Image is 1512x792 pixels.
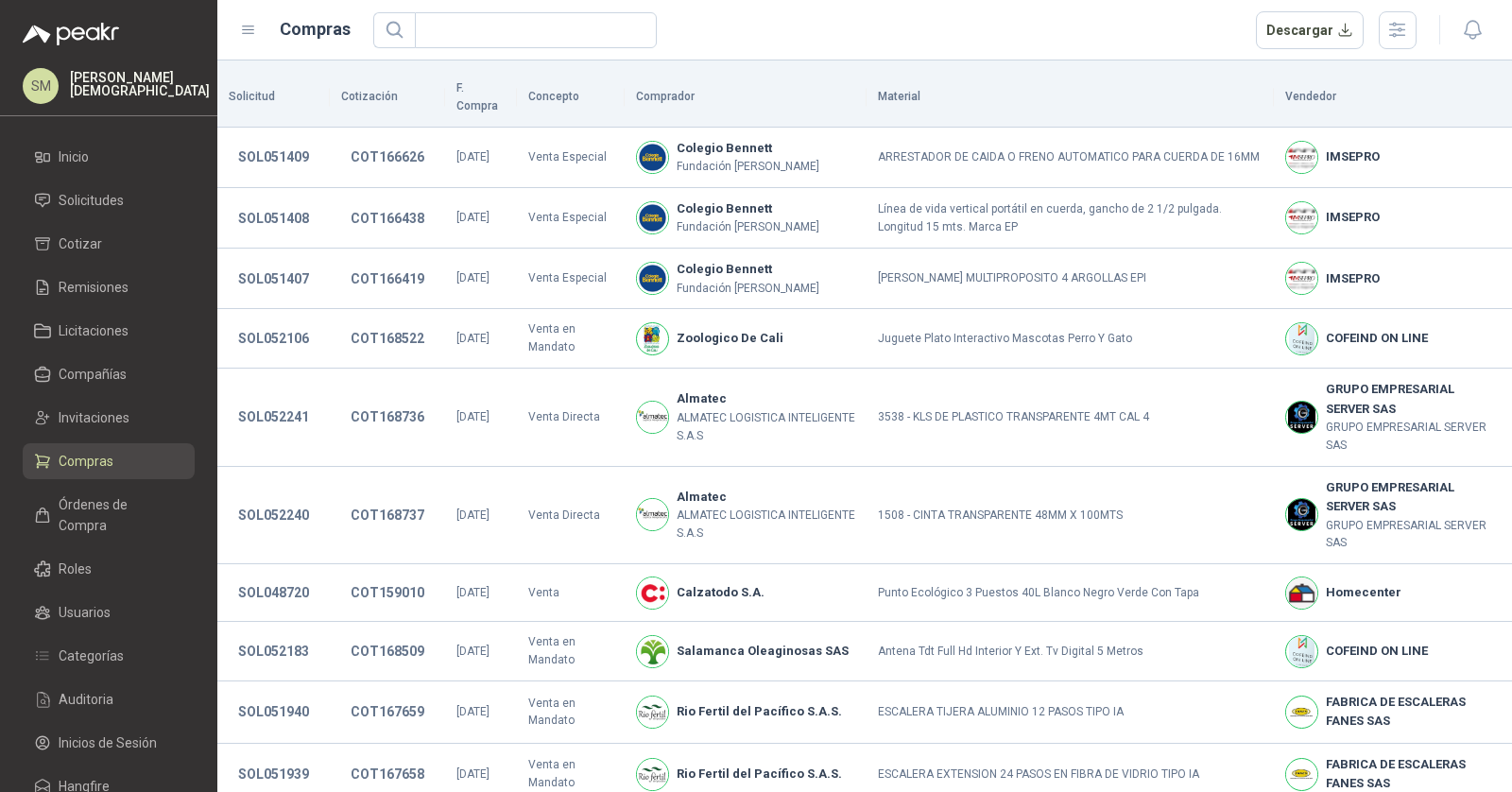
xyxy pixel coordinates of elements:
[1326,693,1501,732] b: FABRICA DE ESCALERAS FANES SAS
[517,467,625,565] td: Venta Directa
[1326,380,1501,419] b: GRUPO EMPRESARIAL SERVER SAS
[625,68,868,128] th: Comprador
[341,140,434,174] button: COT166626
[1286,202,1317,233] img: Company Logo
[677,583,765,602] b: Calzatodo S.A.
[517,128,625,188] td: Venta Especial
[637,202,668,233] img: Company Logo
[517,188,625,249] td: Venta Especial
[456,767,490,781] span: [DATE]
[229,201,318,235] button: SOL051408
[70,71,210,97] p: [PERSON_NAME] [DEMOGRAPHIC_DATA]
[677,507,856,542] p: ALMATEC LOGISTICA INTELIGENTE S.A.S
[23,551,195,587] a: Roles
[1286,263,1317,294] img: Company Logo
[517,622,625,681] td: Venta en Mandato
[23,68,59,104] div: SM
[341,634,434,668] button: COT168509
[229,140,318,174] button: SOL051409
[1326,642,1428,661] b: COFEIND ON LINE
[59,646,124,666] span: Categorías
[1326,269,1380,288] b: IMSEPRO
[677,329,783,348] b: Zoologico De Cali
[677,702,842,721] b: Rio Fertil del Pacífico S.A.S.
[867,128,1274,188] td: ARRESTADOR DE CAIDA O FRENO AUTOMATICO PARA CUERDA DE 16MM
[229,634,318,668] button: SOL052183
[637,323,668,354] img: Company Logo
[1286,499,1317,530] img: Company Logo
[456,150,490,164] span: [DATE]
[341,262,434,296] button: COT166419
[1326,329,1428,348] b: COFEIND ON LINE
[1326,419,1501,455] p: GRUPO EMPRESARIAL SERVER SAS
[867,564,1274,622] td: Punto Ecológico 3 Puestos 40L Blanco Negro Verde Con Tapa
[23,226,195,262] a: Cotizar
[341,201,434,235] button: COT166438
[23,487,195,543] a: Órdenes de Compra
[677,199,819,218] b: Colegio Bennett
[59,689,113,710] span: Auditoria
[23,182,195,218] a: Solicitudes
[637,577,668,609] img: Company Logo
[23,139,195,175] a: Inicio
[456,332,490,345] span: [DATE]
[341,576,434,610] button: COT159010
[1286,636,1317,667] img: Company Logo
[23,269,195,305] a: Remisiones
[867,369,1274,467] td: 3538 - KLS DE PLASTICO TRANSPARENTE 4MT CAL 4
[23,594,195,630] a: Usuarios
[867,188,1274,249] td: Línea de vida vertical portátil en cuerda, gancho de 2 1/2 pulgada. Longitud 15 mts. Marca EP
[677,409,856,445] p: ALMATEC LOGISTICA INTELIGENTE S.A.S
[677,389,856,408] b: Almatec
[1256,11,1365,49] button: Descargar
[23,725,195,761] a: Inicios de Sesión
[517,68,625,128] th: Concepto
[677,642,849,661] b: Salamanca Oleaginosas SAS
[59,559,92,579] span: Roles
[229,321,318,355] button: SOL052106
[456,271,490,284] span: [DATE]
[456,508,490,522] span: [DATE]
[59,451,113,472] span: Compras
[1326,147,1380,166] b: IMSEPRO
[867,249,1274,309] td: [PERSON_NAME] MULTIPROPOSITO 4 ARGOLLAS EPI
[1286,323,1317,354] img: Company Logo
[59,407,129,428] span: Invitaciones
[1326,517,1501,553] p: GRUPO EMPRESARIAL SERVER SAS
[341,498,434,532] button: COT168737
[59,277,129,298] span: Remisiones
[456,410,490,423] span: [DATE]
[229,695,318,729] button: SOL051940
[1286,402,1317,433] img: Company Logo
[23,443,195,479] a: Compras
[867,467,1274,565] td: 1508 - CINTA TRANSPARENTE 48MM X 100MTS
[677,488,856,507] b: Almatec
[341,695,434,729] button: COT167659
[456,645,490,658] span: [DATE]
[229,757,318,791] button: SOL051939
[280,16,351,43] h1: Compras
[59,233,102,254] span: Cotizar
[867,309,1274,369] td: Juguete Plato Interactivo Mascotas Perro Y Gato
[23,681,195,717] a: Auditoria
[59,146,89,167] span: Inicio
[229,400,318,434] button: SOL052241
[59,732,157,753] span: Inicios de Sesión
[330,68,445,128] th: Cotización
[1286,142,1317,173] img: Company Logo
[59,364,127,385] span: Compañías
[1326,478,1501,517] b: GRUPO EMPRESARIAL SERVER SAS
[23,638,195,674] a: Categorías
[1274,68,1512,128] th: Vendedor
[1286,577,1317,609] img: Company Logo
[637,142,668,173] img: Company Logo
[341,321,434,355] button: COT168522
[637,499,668,530] img: Company Logo
[23,356,195,392] a: Compañías
[229,576,318,610] button: SOL048720
[1286,697,1317,728] img: Company Logo
[517,309,625,369] td: Venta en Mandato
[677,280,819,298] p: Fundación [PERSON_NAME]
[217,68,330,128] th: Solicitud
[677,139,819,158] b: Colegio Bennett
